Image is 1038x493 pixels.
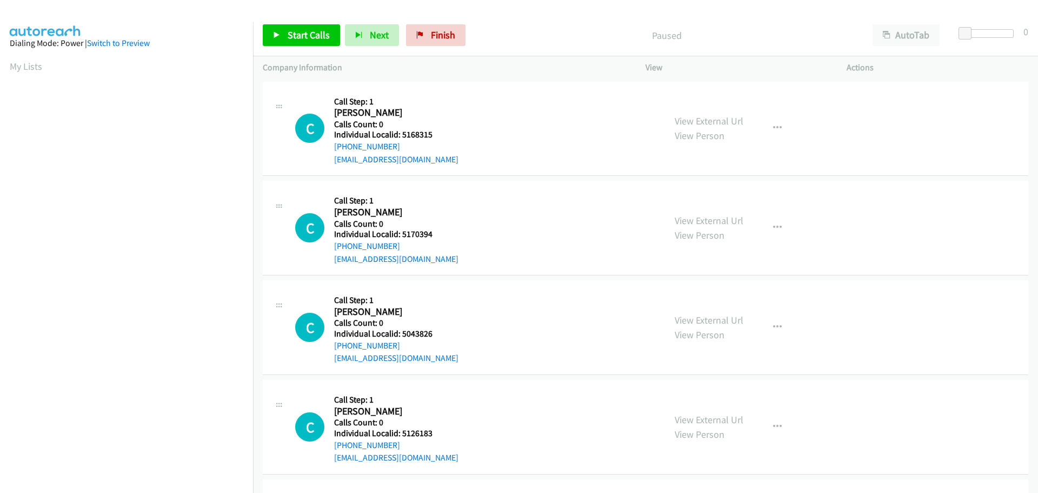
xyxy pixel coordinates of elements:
[10,60,42,73] a: My Lists
[675,428,724,441] a: View Person
[334,119,458,130] h5: Calls Count: 0
[334,405,449,418] h2: [PERSON_NAME]
[334,107,449,119] h2: [PERSON_NAME]
[334,340,400,351] a: [PHONE_NUMBER]
[334,417,458,428] h5: Calls Count: 0
[334,353,458,363] a: [EMAIL_ADDRESS][DOMAIN_NAME]
[295,313,324,342] h1: C
[334,452,458,463] a: [EMAIL_ADDRESS][DOMAIN_NAME]
[847,61,1028,74] p: Actions
[334,229,458,240] h5: Individual Localid: 5170394
[675,413,743,426] a: View External Url
[295,114,324,143] div: The call is yet to be attempted
[345,24,399,46] button: Next
[675,328,724,341] a: View Person
[295,412,324,442] h1: C
[873,24,940,46] button: AutoTab
[675,214,743,227] a: View External Url
[675,129,724,142] a: View Person
[334,154,458,165] a: [EMAIL_ADDRESS][DOMAIN_NAME]
[334,295,458,306] h5: Call Step: 1
[334,254,458,264] a: [EMAIL_ADDRESS][DOMAIN_NAME]
[295,412,324,442] div: The call is yet to be attempted
[295,313,324,342] div: The call is yet to be attempted
[334,241,400,251] a: [PHONE_NUMBER]
[334,428,458,439] h5: Individual Localid: 5126183
[263,61,626,74] p: Company Information
[334,328,458,339] h5: Individual Localid: 5043826
[675,314,743,326] a: View External Url
[87,38,150,48] a: Switch to Preview
[431,29,455,41] span: Finish
[370,29,389,41] span: Next
[675,115,743,127] a: View External Url
[10,37,243,50] div: Dialing Mode: Power |
[646,61,827,74] p: View
[334,318,458,328] h5: Calls Count: 0
[334,129,458,140] h5: Individual Localid: 5168315
[295,213,324,242] div: The call is yet to be attempted
[295,213,324,242] h1: C
[480,28,853,43] p: Paused
[406,24,465,46] a: Finish
[263,24,340,46] a: Start Calls
[675,229,724,241] a: View Person
[288,29,330,41] span: Start Calls
[334,219,458,229] h5: Calls Count: 0
[295,114,324,143] h1: C
[334,395,458,405] h5: Call Step: 1
[1023,24,1028,39] div: 0
[334,96,458,107] h5: Call Step: 1
[334,440,400,450] a: [PHONE_NUMBER]
[334,141,400,152] a: [PHONE_NUMBER]
[964,29,1014,38] div: Delay between calls (in seconds)
[334,195,458,206] h5: Call Step: 1
[334,206,449,219] h2: [PERSON_NAME]
[334,306,449,318] h2: [PERSON_NAME]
